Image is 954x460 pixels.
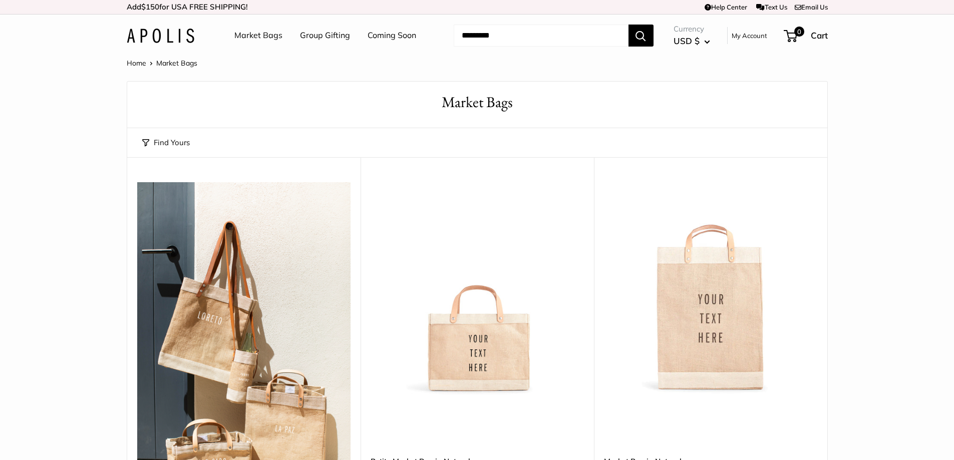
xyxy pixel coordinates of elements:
span: Market Bags [156,59,197,68]
a: Home [127,59,146,68]
span: Currency [674,22,710,36]
img: Apolis [127,29,194,43]
a: Coming Soon [368,28,416,43]
a: My Account [732,30,767,42]
nav: Breadcrumb [127,57,197,70]
img: Petite Market Bag in Natural [371,182,584,395]
a: Petite Market Bag in Naturaldescription_Effortless style that elevates every moment [371,182,584,395]
h1: Market Bags [142,92,812,113]
button: USD $ [674,33,710,49]
a: 0 Cart [785,28,828,44]
span: Cart [811,30,828,41]
a: Email Us [795,3,828,11]
a: Market Bags [234,28,282,43]
img: Market Bag in Natural [604,182,817,395]
span: 0 [794,27,804,37]
a: Help Center [705,3,747,11]
span: USD $ [674,36,700,46]
input: Search... [454,25,628,47]
button: Search [628,25,654,47]
button: Find Yours [142,136,190,150]
a: Group Gifting [300,28,350,43]
a: Text Us [756,3,787,11]
a: Market Bag in NaturalMarket Bag in Natural [604,182,817,395]
span: $150 [141,2,159,12]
